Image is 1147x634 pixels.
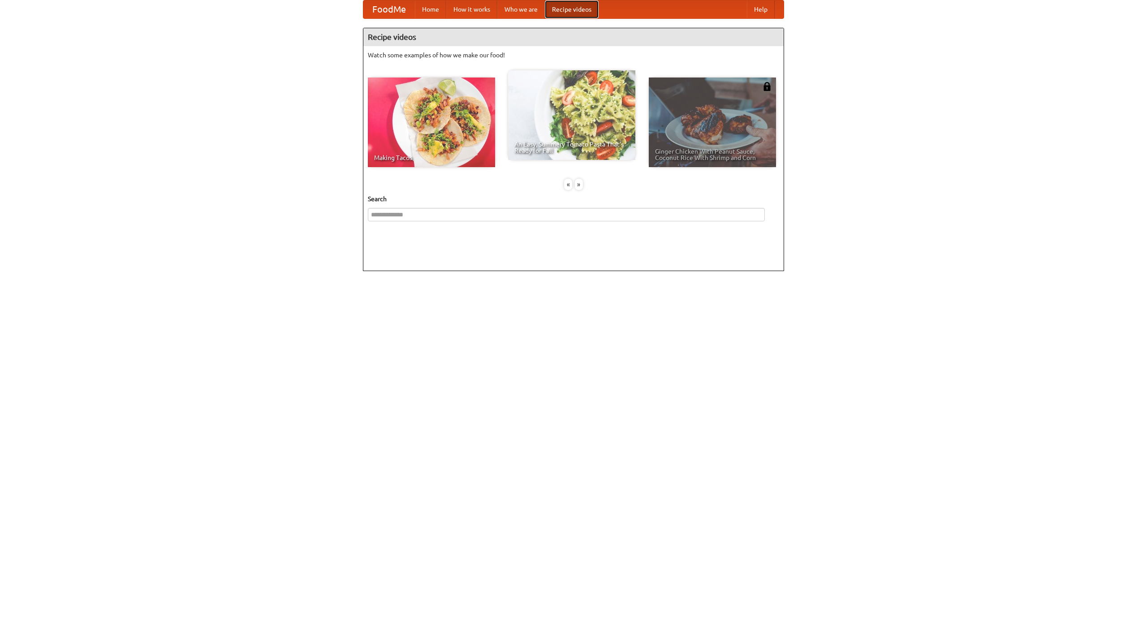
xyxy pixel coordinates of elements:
img: 483408.png [763,82,772,91]
a: Recipe videos [545,0,599,18]
div: « [564,179,572,190]
h4: Recipe videos [363,28,784,46]
a: Help [747,0,775,18]
a: FoodMe [363,0,415,18]
span: An Easy, Summery Tomato Pasta That's Ready for Fall [514,141,629,154]
a: An Easy, Summery Tomato Pasta That's Ready for Fall [508,70,635,160]
a: Who we are [497,0,545,18]
span: Making Tacos [374,155,489,161]
a: Home [415,0,446,18]
p: Watch some examples of how we make our food! [368,51,779,60]
a: Making Tacos [368,78,495,167]
h5: Search [368,194,779,203]
div: » [575,179,583,190]
a: How it works [446,0,497,18]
